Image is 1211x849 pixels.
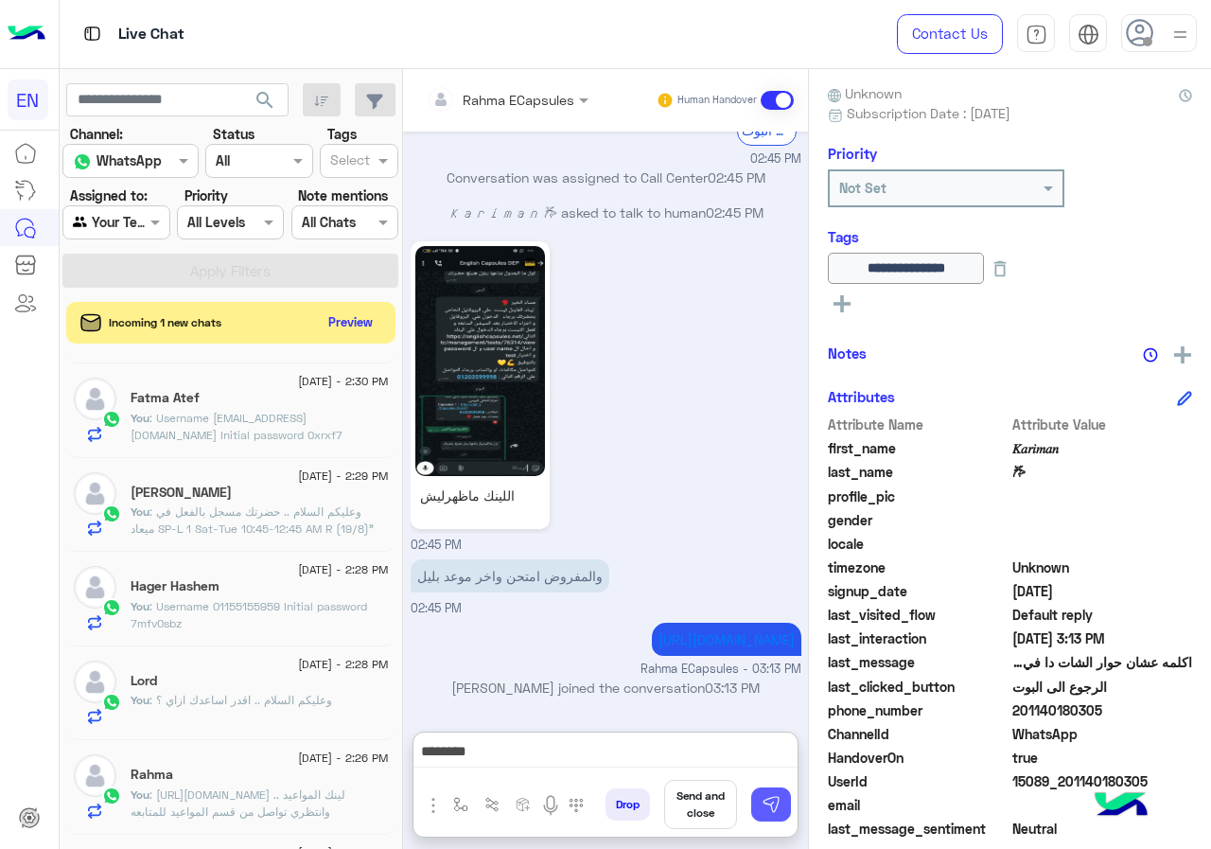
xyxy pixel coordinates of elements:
[411,601,462,615] span: 02:45 PM
[411,203,801,222] p: 𝐾𝑎𝑟𝑖𝑚𝑎𝑛 𐂂 asked to talk to human
[1012,652,1193,672] span: اكلمه عشان حوار الشات دا في استهزاء
[1143,347,1158,363] img: notes
[102,598,121,617] img: WhatsApp
[828,388,895,405] h6: Attributes
[298,186,388,205] label: Note mentions
[298,373,388,390] span: [DATE] - 2:30 PM
[415,246,545,476] img: 1081045627019374.jpg
[411,559,609,593] p: 13/8/2025, 2:45 PM
[1012,677,1193,697] span: الرجوع الى البوت
[652,623,801,656] p: 13/8/2025, 3:13 PM
[1168,23,1192,46] img: profile
[641,661,801,679] span: Rahma ECapsules - 03:13 PM
[131,578,219,594] h5: Hager Hashem
[828,628,1009,648] span: last_interaction
[118,22,184,47] p: Live Chat
[828,345,867,362] h6: Notes
[422,794,445,817] img: send attachment
[1012,534,1193,554] span: null
[828,771,1009,791] span: UserId
[508,789,539,821] button: create order
[411,678,801,698] p: [PERSON_NAME] joined the conversation
[254,89,276,112] span: search
[131,599,149,613] span: You
[762,795,781,814] img: send message
[298,561,388,578] span: [DATE] - 2:28 PM
[131,411,149,425] span: You
[327,150,370,174] div: Select
[131,767,173,783] h5: Rahma
[828,145,877,162] h6: Priority
[8,14,45,54] img: Logo
[1017,14,1055,54] a: tab
[213,124,254,144] label: Status
[658,631,795,647] a: [URL][DOMAIN_NAME]
[411,241,550,529] a: اللينك ماظهرليش
[1012,628,1193,648] span: 2025-08-13T12:13:00.9219768Z
[706,204,763,221] span: 02:45 PM
[321,309,381,336] button: Preview
[828,724,1009,744] span: ChannelId
[109,314,221,331] span: Incoming 1 new chats
[131,411,342,442] span: Username 01142450651@gmail.com Initial password 0xrxf7
[1012,581,1193,601] span: 2024-09-02T15:09:07.554Z
[102,693,121,712] img: WhatsApp
[677,93,757,108] small: Human Handover
[828,557,1009,577] span: timezone
[1078,24,1099,45] img: tab
[516,797,531,812] img: create order
[74,754,116,797] img: defaultAdmin.png
[102,410,121,429] img: WhatsApp
[828,700,1009,720] span: phone_number
[74,472,116,515] img: defaultAdmin.png
[828,795,1009,815] span: email
[131,787,345,819] span: https://englishcapsules.net/public/ea/tracks/zrve6dkxmixt6k8p6sem8zs6ifs8ph لينك المواعيد .. وانت...
[828,486,1009,506] span: profile_pic
[847,103,1010,123] span: Subscription Date : [DATE]
[131,673,157,689] h5: Lord
[1012,724,1193,744] span: 2
[453,797,468,812] img: select flow
[1012,700,1193,720] span: 201140180305
[1012,771,1193,791] span: 15089_201140180305
[411,168,801,187] p: Conversation was assigned to Call Center
[708,169,765,186] span: 02:45 PM
[664,780,737,829] button: Send and close
[605,788,650,821] button: Drop
[131,693,149,707] span: You
[1012,748,1193,768] span: true
[1174,346,1191,363] img: add
[298,656,388,673] span: [DATE] - 2:28 PM
[828,415,1009,434] span: Attribute Name
[1012,438,1193,458] span: 𝐾𝑎𝑟𝑖𝑚𝑎𝑛
[149,693,332,707] span: وعليكم السلام .. اقدر اساعدك ازاي ؟
[828,83,902,103] span: Unknown
[828,652,1009,672] span: last_message
[131,504,374,536] span: وعليكم السلام .. حضرتك مسجل بالفعل في ميعاد SP-L 1 Sat-Tue 10:45-12:45 AM R (19/8)"
[828,510,1009,530] span: gender
[1012,510,1193,530] span: null
[131,599,367,630] span: Username 01155155959 Initial password 7mfv0sbz
[705,680,760,696] span: 03:13 PM
[828,462,1009,482] span: last_name
[828,228,1192,245] h6: Tags
[131,485,232,501] h5: Seif Osman
[1026,24,1047,45] img: tab
[828,534,1009,554] span: locale
[242,83,289,124] button: search
[184,186,228,205] label: Priority
[70,186,148,205] label: Assigned to:
[897,14,1003,54] a: Contact Us
[415,481,545,510] p: اللينك ماظهرليش
[74,378,116,420] img: defaultAdmin.png
[102,504,121,523] img: WhatsApp
[1012,415,1193,434] span: Attribute Value
[131,787,149,802] span: You
[1088,773,1154,840] img: hulul-logo.png
[327,124,357,144] label: Tags
[298,468,388,485] span: [DATE] - 2:29 PM
[750,150,801,168] span: 02:45 PM
[1012,795,1193,815] span: null
[298,750,388,767] span: [DATE] - 2:26 PM
[828,605,1009,625] span: last_visited_flow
